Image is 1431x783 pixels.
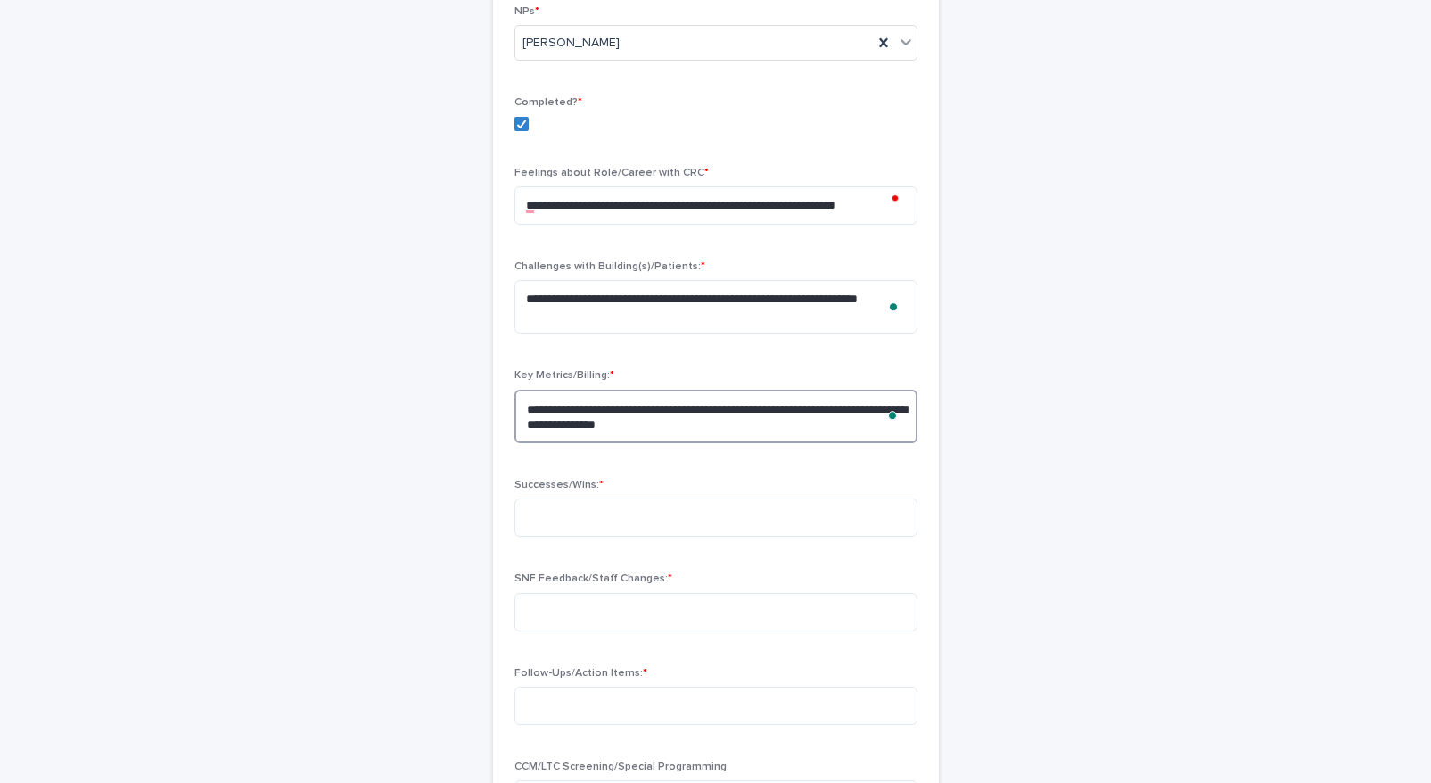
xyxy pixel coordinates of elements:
span: NPs [514,6,539,17]
span: CCM/LTC Screening/Special Programming [514,762,727,772]
span: Challenges with Building(s)/Patients: [514,261,705,272]
textarea: To enrich screen reader interactions, please activate Accessibility in Grammarly extension settings [514,186,917,225]
textarea: To enrich screen reader interactions, please activate Accessibility in Grammarly extension settings [514,390,917,443]
span: Follow-Ups/Action Items: [514,668,647,679]
span: SNF Feedback/Staff Changes: [514,573,672,584]
span: [PERSON_NAME] [522,34,620,53]
span: Key Metrics/Billing: [514,370,614,381]
span: Completed? [514,97,582,108]
span: Feelings about Role/Career with CRC [514,168,709,178]
textarea: To enrich screen reader interactions, please activate Accessibility in Grammarly extension settings [514,280,917,334]
span: Successes/Wins: [514,480,604,490]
